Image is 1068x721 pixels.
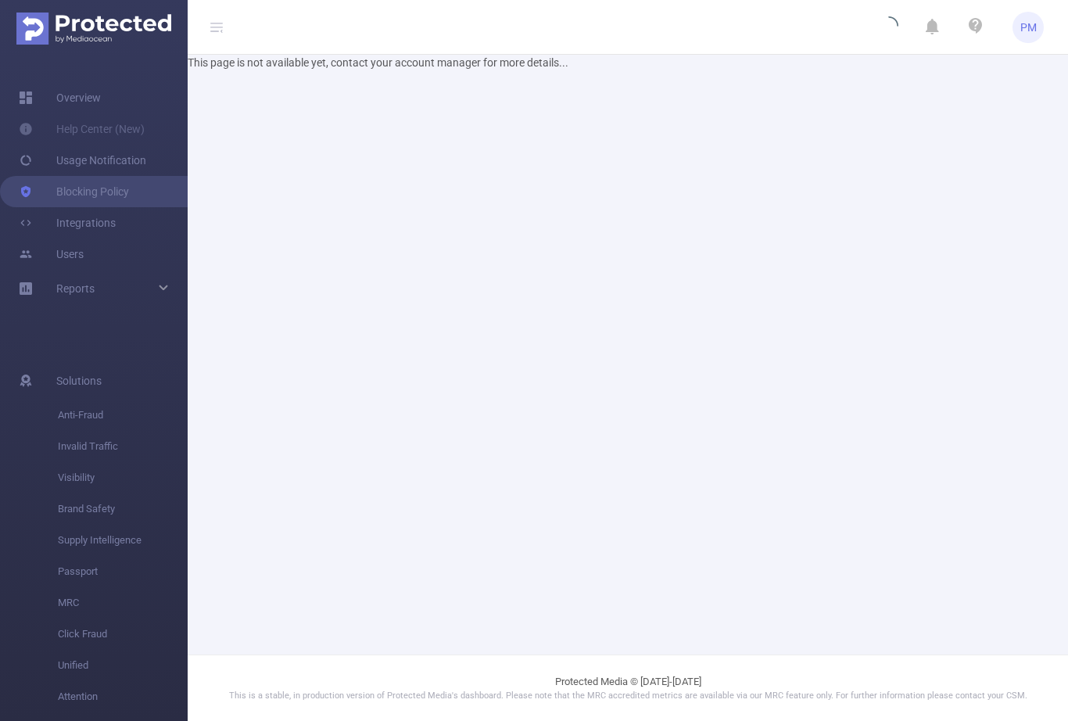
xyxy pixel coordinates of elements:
[58,681,188,712] span: Attention
[56,365,102,396] span: Solutions
[227,690,1029,703] p: This is a stable, in production version of Protected Media's dashboard. Please note that the MRC ...
[19,207,116,239] a: Integrations
[19,82,101,113] a: Overview
[58,619,188,650] span: Click Fraud
[56,282,95,295] span: Reports
[188,55,1068,71] div: This page is not available yet, contact your account manager for more details...
[58,556,188,587] span: Passport
[56,273,95,304] a: Reports
[1020,12,1037,43] span: PM
[58,400,188,431] span: Anti-Fraud
[58,525,188,556] span: Supply Intelligence
[58,650,188,681] span: Unified
[58,493,188,525] span: Brand Safety
[19,176,129,207] a: Blocking Policy
[188,655,1068,721] footer: Protected Media © [DATE]-[DATE]
[19,145,146,176] a: Usage Notification
[19,239,84,270] a: Users
[58,431,188,462] span: Invalid Traffic
[58,462,188,493] span: Visibility
[16,13,171,45] img: Protected Media
[880,16,898,38] i: icon: loading
[58,587,188,619] span: MRC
